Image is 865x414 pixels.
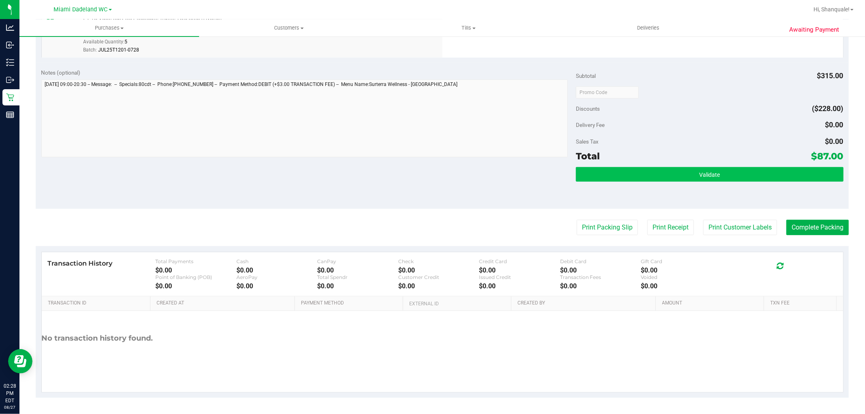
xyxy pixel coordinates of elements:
div: $0.00 [236,266,317,274]
th: External ID [403,296,511,311]
span: Delivery Fee [576,122,605,128]
button: Print Customer Labels [703,220,777,235]
div: $0.00 [641,266,721,274]
span: Subtotal [576,73,596,79]
inline-svg: Analytics [6,24,14,32]
a: Created By [517,300,653,307]
div: Total Spendr [317,274,398,280]
inline-svg: Inbound [6,41,14,49]
input: Promo Code [576,86,639,99]
inline-svg: Reports [6,111,14,119]
button: Print Receipt [647,220,694,235]
span: Validate [699,172,720,178]
span: Tills [379,24,558,32]
div: Check [398,258,479,264]
span: Miami Dadeland WC [54,6,108,13]
div: Cash [236,258,317,264]
span: Notes (optional) [41,69,81,76]
p: 02:28 PM EDT [4,382,16,404]
span: Batch: [83,47,97,53]
a: Purchases [19,19,199,36]
button: Validate [576,167,843,182]
button: Complete Packing [786,220,849,235]
div: Credit Card [479,258,560,264]
div: Transaction Fees [560,274,641,280]
span: 5 [124,39,127,45]
inline-svg: Inventory [6,58,14,66]
span: $87.00 [811,150,844,162]
a: Customers [199,19,379,36]
inline-svg: Outbound [6,76,14,84]
div: $0.00 [560,282,641,290]
span: Hi, Shanquale! [813,6,850,13]
span: Awaiting Payment [789,25,839,34]
button: Print Packing Slip [577,220,638,235]
div: $0.00 [155,282,236,290]
div: $0.00 [155,266,236,274]
div: No transaction history found. [42,311,153,366]
a: Payment Method [301,300,400,307]
span: Purchases [19,24,199,32]
div: CanPay [317,258,398,264]
div: $0.00 [236,282,317,290]
div: $0.00 [479,266,560,274]
div: $0.00 [317,266,398,274]
a: Tills [379,19,558,36]
span: Total [576,150,600,162]
div: AeroPay [236,274,317,280]
a: Txn Fee [771,300,833,307]
a: Created At [157,300,292,307]
span: $0.00 [825,137,844,146]
span: ($228.00) [812,104,844,113]
span: Deliveries [626,24,670,32]
div: Customer Credit [398,274,479,280]
a: Deliveries [558,19,738,36]
div: $0.00 [398,282,479,290]
div: Available Quantity: [83,36,288,52]
div: Total Payments [155,258,236,264]
a: Transaction ID [48,300,147,307]
div: $0.00 [560,266,641,274]
div: Issued Credit [479,274,560,280]
a: Amount [662,300,761,307]
div: Gift Card [641,258,721,264]
p: 08/27 [4,404,16,410]
span: JUL25T1201-0728 [98,47,139,53]
span: Sales Tax [576,138,599,145]
span: $315.00 [817,71,844,80]
div: $0.00 [479,282,560,290]
inline-svg: Retail [6,93,14,101]
div: Point of Banking (POB) [155,274,236,280]
div: $0.00 [398,266,479,274]
div: Voided [641,274,721,280]
iframe: Resource center [8,349,32,373]
span: Discounts [576,101,600,116]
span: Customers [200,24,378,32]
div: $0.00 [641,282,721,290]
div: $0.00 [317,282,398,290]
div: Debit Card [560,258,641,264]
span: $0.00 [825,120,844,129]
